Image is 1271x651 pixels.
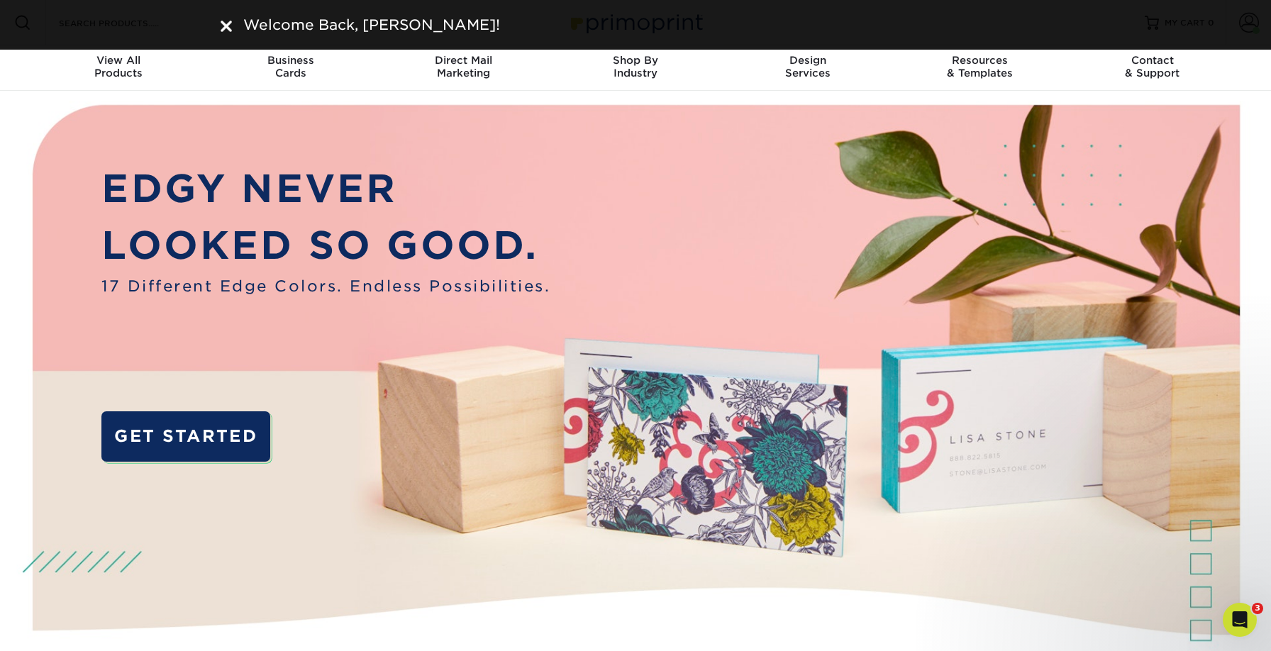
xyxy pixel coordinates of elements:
[101,411,270,462] a: GET STARTED
[721,54,894,79] div: Services
[1223,603,1257,637] iframe: Intercom live chat
[377,54,550,67] span: Direct Mail
[101,160,550,218] p: EDGY NEVER
[550,54,722,79] div: Industry
[721,54,894,67] span: Design
[1066,54,1238,79] div: & Support
[205,54,377,79] div: Cards
[550,54,722,67] span: Shop By
[721,45,894,91] a: DesignServices
[243,16,500,33] span: Welcome Back, [PERSON_NAME]!
[101,274,550,297] span: 17 Different Edge Colors. Endless Possibilities.
[377,54,550,79] div: Marketing
[221,21,232,32] img: close
[33,45,205,91] a: View AllProducts
[101,217,550,274] p: LOOKED SO GOOD.
[894,54,1066,79] div: & Templates
[1066,54,1238,67] span: Contact
[377,45,550,91] a: Direct MailMarketing
[894,54,1066,67] span: Resources
[550,45,722,91] a: Shop ByIndustry
[205,45,377,91] a: BusinessCards
[205,54,377,67] span: Business
[1066,45,1238,91] a: Contact& Support
[33,54,205,67] span: View All
[1252,603,1263,614] span: 3
[894,45,1066,91] a: Resources& Templates
[33,54,205,79] div: Products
